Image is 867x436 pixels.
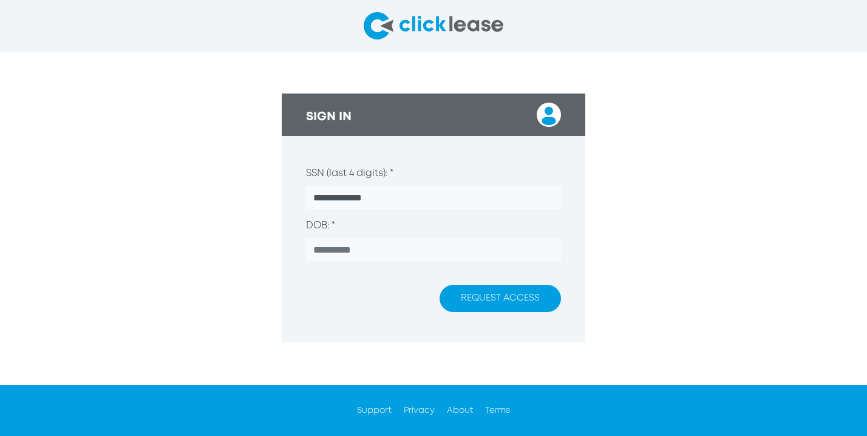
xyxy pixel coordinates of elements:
a: Support [357,407,392,414]
a: About [447,407,473,414]
img: login user [537,103,561,127]
a: Terms [485,407,510,414]
label: DOB: * [306,219,335,233]
img: clicklease logo [364,12,503,39]
button: REQUEST ACCESS [440,285,561,312]
h3: SIGN IN [306,110,352,124]
a: Privacy [404,407,435,414]
label: SSN (last 4 digits): * [306,166,393,181]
